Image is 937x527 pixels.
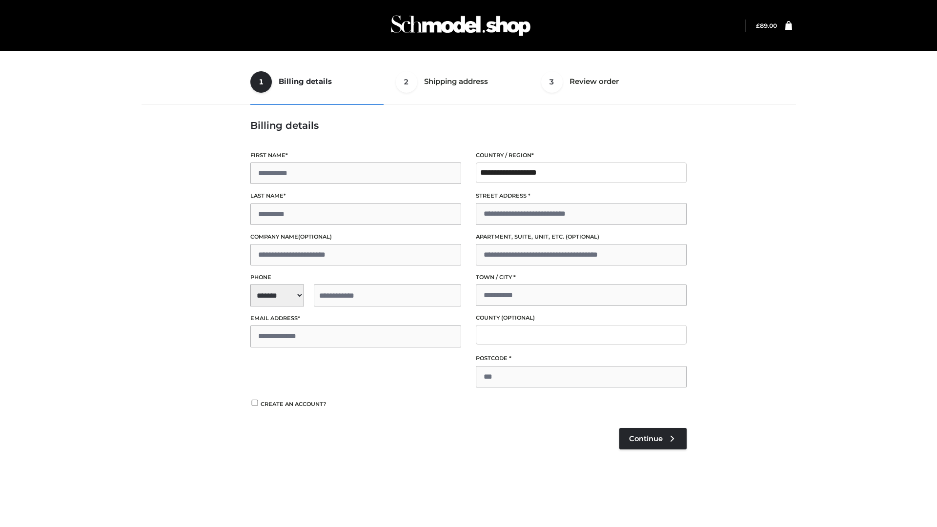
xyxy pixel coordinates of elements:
[756,22,777,29] bdi: 89.00
[476,273,687,282] label: Town / City
[566,233,599,240] span: (optional)
[476,313,687,323] label: County
[250,151,461,160] label: First name
[387,6,534,45] img: Schmodel Admin 964
[250,273,461,282] label: Phone
[476,354,687,363] label: Postcode
[261,401,326,407] span: Create an account?
[756,22,777,29] a: £89.00
[250,400,259,406] input: Create an account?
[476,151,687,160] label: Country / Region
[619,428,687,449] a: Continue
[250,314,461,323] label: Email address
[756,22,760,29] span: £
[250,120,687,131] h3: Billing details
[501,314,535,321] span: (optional)
[476,232,687,242] label: Apartment, suite, unit, etc.
[250,232,461,242] label: Company name
[298,233,332,240] span: (optional)
[250,191,461,201] label: Last name
[476,191,687,201] label: Street address
[629,434,663,443] span: Continue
